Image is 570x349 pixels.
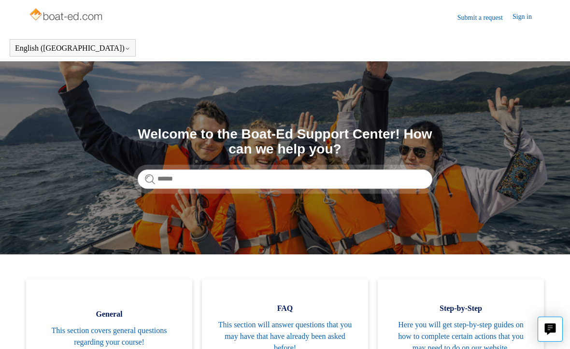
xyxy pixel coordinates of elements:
[392,303,529,314] span: Step-by-Step
[457,13,513,23] a: Submit a request
[513,12,541,23] a: Sign in
[41,325,178,348] span: This section covers general questions regarding your course!
[41,308,178,320] span: General
[15,44,130,53] button: English ([GEOGRAPHIC_DATA])
[216,303,354,314] span: FAQ
[138,169,432,189] input: Search
[138,127,432,157] h1: Welcome to the Boat-Ed Support Center! How can we help you?
[28,6,105,25] img: Boat-Ed Help Center home page
[538,317,563,342] button: Live chat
